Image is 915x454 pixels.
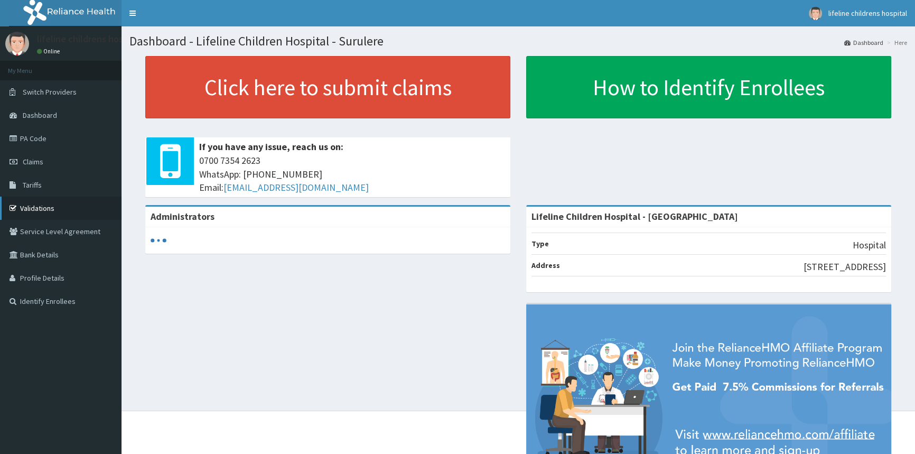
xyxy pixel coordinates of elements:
p: [STREET_ADDRESS] [804,260,886,274]
img: User Image [5,32,29,55]
span: 0700 7354 2623 WhatsApp: [PHONE_NUMBER] Email: [199,154,505,194]
a: How to Identify Enrollees [526,56,891,118]
li: Here [884,38,907,47]
span: Tariffs [23,180,42,190]
span: Dashboard [23,110,57,120]
span: Switch Providers [23,87,77,97]
img: User Image [809,7,822,20]
span: lifeline childrens hospital [828,8,907,18]
b: Administrators [151,210,214,223]
b: Type [531,239,549,248]
b: Address [531,261,560,270]
h1: Dashboard - Lifeline Children Hospital - Surulere [129,34,907,48]
p: lifeline childrens hospital [37,34,142,44]
a: [EMAIL_ADDRESS][DOMAIN_NAME] [223,181,369,193]
span: Claims [23,157,43,166]
a: Click here to submit claims [145,56,510,118]
svg: audio-loading [151,233,166,248]
strong: Lifeline Children Hospital - [GEOGRAPHIC_DATA] [531,210,738,223]
b: If you have any issue, reach us on: [199,141,343,153]
a: Online [37,48,62,55]
a: Dashboard [844,38,883,47]
p: Hospital [853,238,886,252]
